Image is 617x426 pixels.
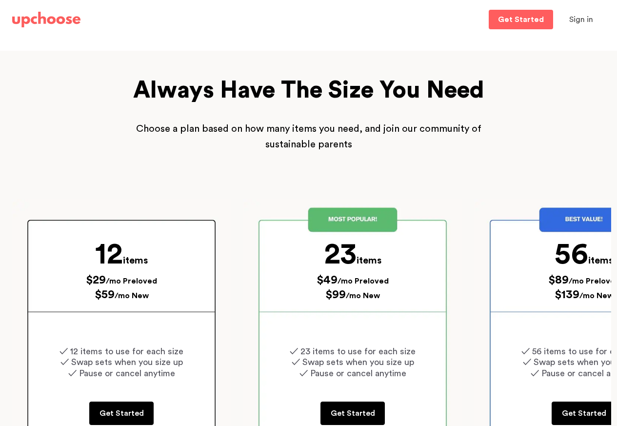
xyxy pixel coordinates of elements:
span: /mo Preloved [338,277,389,285]
span: $49 [317,274,338,286]
span: items [357,256,381,265]
p: Get Started [100,407,144,419]
span: ✓ Pause or cancel anytime [299,369,406,378]
p: Get Started [331,407,375,419]
span: ✓ Swap sets when you size up [292,358,414,366]
span: /mo New [115,292,149,300]
span: items [123,256,148,265]
a: Get Started [320,402,385,425]
span: 12 [95,240,123,269]
span: $29 [86,274,106,286]
span: $89 [548,274,569,286]
span: Always Have The Size You Need [133,79,484,102]
span: 23 [324,240,357,269]
span: 56 [555,240,588,269]
span: $139 [555,289,579,301]
span: ✓ 23 items to use for each size [290,347,416,356]
span: ✓ 12 items to use for each size [60,347,183,356]
a: Get Started [89,402,154,425]
span: Sign in [569,16,593,23]
span: items [588,256,613,265]
img: UpChoose [12,12,80,27]
p: Get Started [562,407,606,419]
span: ✓ Pause or cancel anytime [68,369,175,378]
a: Get Started [552,402,616,425]
span: /mo New [579,292,614,300]
span: $59 [95,289,115,301]
a: Get Started [489,10,553,29]
span: /mo Preloved [106,277,157,285]
span: /mo New [346,292,380,300]
p: Get Started [498,16,544,23]
span: ✓ Swap sets when you size up [60,358,183,366]
span: $99 [325,289,346,301]
button: Sign in [557,10,605,29]
span: Choose a plan based on how many items you need, and join our community of sustainable parents [136,124,481,149]
a: UpChoose [12,10,80,30]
